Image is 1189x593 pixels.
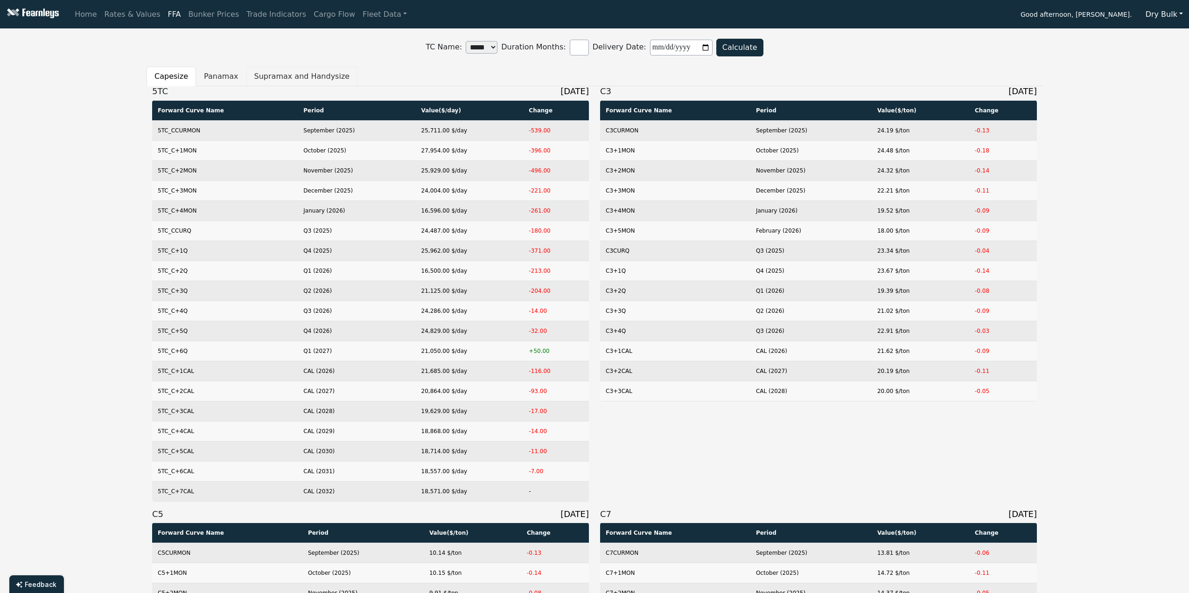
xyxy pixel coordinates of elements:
[969,281,1037,301] td: -0.08
[716,39,763,56] button: Calculate
[523,441,589,461] td: -11.00
[298,120,415,140] td: September (2025)
[416,301,524,321] td: 24,286.00 $/day
[466,41,497,54] select: TC Name:
[750,281,872,301] td: Q1 (2026)
[969,543,1037,563] td: -0.06
[523,361,589,381] td: -116.00
[750,100,872,120] th: Period
[152,441,298,461] td: 5TC_C+5CAL
[969,200,1037,221] td: -0.09
[750,321,872,341] td: Q3 (2026)
[302,543,424,563] td: September (2025)
[152,140,298,160] td: 5TC_C+1MON
[600,509,1037,519] h3: C7
[416,341,524,361] td: 21,050.00 $/day
[523,221,589,241] td: -180.00
[523,200,589,221] td: -261.00
[416,221,524,241] td: 24,487.00 $/day
[969,140,1037,160] td: -0.18
[298,261,415,281] td: Q1 (2026)
[523,481,589,501] td: -
[750,221,872,241] td: February (2026)
[872,361,969,381] td: 20.19 $/ton
[298,160,415,180] td: November (2025)
[298,361,415,381] td: CAL (2026)
[416,381,524,401] td: 20,864.00 $/day
[750,563,872,583] td: October (2025)
[416,140,524,160] td: 27,954.00 $/day
[750,160,872,180] td: November (2025)
[152,221,298,241] td: 5TC_CCURQ
[600,180,750,200] td: C3+3MON
[593,36,716,59] label: Delivery Date:
[969,120,1037,140] td: -0.13
[416,421,524,441] td: 18,868.00 $/day
[298,180,415,200] td: December (2025)
[416,481,524,501] td: 18,571.00 $/day
[416,401,524,421] td: 19,629.00 $/day
[523,261,589,281] td: -213.00
[416,180,524,200] td: 24,004.00 $/day
[152,86,589,97] h3: 5TC
[750,361,872,381] td: CAL (2027)
[152,481,298,501] td: 5TC_C+7CAL
[600,86,1037,97] h3: C3
[310,5,359,24] a: Cargo Flow
[872,160,969,180] td: 24.32 $/ton
[523,461,589,481] td: -7.00
[521,523,589,543] th: Change
[872,261,969,281] td: 23.67 $/ton
[152,523,302,543] th: Forward Curve Name
[147,67,196,86] button: Capesize
[152,381,298,401] td: 5TC_C+2CAL
[184,5,243,24] a: Bunker Prices
[600,381,750,401] td: C3+3CAL
[750,261,872,281] td: Q4 (2025)
[750,120,872,140] td: September (2025)
[523,381,589,401] td: -93.00
[359,5,411,24] a: Fleet Data
[416,160,524,180] td: 25,929.00 $/day
[750,381,872,401] td: CAL (2028)
[523,281,589,301] td: -204.00
[523,180,589,200] td: -221.00
[969,381,1037,401] td: -0.05
[424,563,521,583] td: 10.15 $/ton
[872,241,969,261] td: 23.34 $/ton
[523,241,589,261] td: -371.00
[152,321,298,341] td: 5TC_C+5Q
[298,381,415,401] td: CAL (2027)
[969,361,1037,381] td: -0.11
[872,563,969,583] td: 14.72 $/ton
[152,461,298,481] td: 5TC_C+6CAL
[298,301,415,321] td: Q3 (2026)
[521,563,589,583] td: -0.14
[969,221,1037,241] td: -0.09
[416,321,524,341] td: 24,829.00 $/day
[246,67,358,86] button: Supramax and Handysize
[416,281,524,301] td: 21,125.00 $/day
[302,563,424,583] td: October (2025)
[969,523,1037,543] th: Change
[969,261,1037,281] td: -0.14
[416,441,524,461] td: 18,714.00 $/day
[1008,86,1037,97] span: [DATE]
[1008,509,1037,519] span: [DATE]
[426,37,501,57] label: TC Name:
[523,421,589,441] td: -14.00
[5,8,59,20] img: Fearnleys Logo
[969,100,1037,120] th: Change
[523,301,589,321] td: -14.00
[71,5,100,24] a: Home
[872,341,969,361] td: 21.62 $/ton
[523,401,589,421] td: -17.00
[650,40,713,55] input: Delivery Date:
[600,321,750,341] td: C3+4Q
[152,180,298,200] td: 5TC_C+3MON
[101,5,164,24] a: Rates & Values
[750,301,872,321] td: Q2 (2026)
[600,100,750,120] th: Forward Curve Name
[523,100,589,120] th: Change
[298,421,415,441] td: CAL (2029)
